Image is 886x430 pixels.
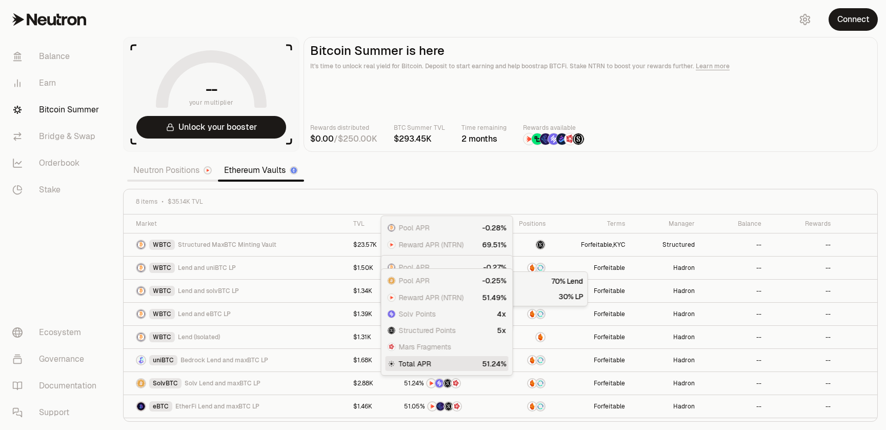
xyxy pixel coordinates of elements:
[398,395,497,418] a: NTRNEtherFi PointsStructured PointsMars Fragments
[149,286,175,296] div: WBTC
[127,160,218,181] a: Neutron Positions
[768,303,837,325] a: --
[399,342,451,352] span: Mars Fragments
[701,326,768,348] a: --
[528,379,536,387] img: Amber
[536,356,545,364] img: Supervault
[399,325,456,336] span: Structured Points
[168,198,203,206] span: $35.14K TVL
[637,220,695,228] div: Manager
[178,333,220,341] span: Lend (Isolated)
[4,399,111,426] a: Support
[149,332,175,342] div: WBTC
[310,123,377,133] p: Rewards distributed
[548,133,559,145] img: Solv Points
[701,233,768,256] a: --
[768,395,837,418] a: --
[399,292,464,303] span: Reward APR (NTRN)
[353,220,392,228] div: TVL
[497,233,552,256] a: maxBTC
[461,123,507,133] p: Time remaining
[180,356,268,364] span: Bedrock Lend and maxBTC LP
[497,309,507,319] div: 4x
[347,326,398,348] a: $1.31K
[398,372,497,395] a: NTRNSolv PointsStructured PointsMars Fragments
[497,257,552,279] a: AmberSupervault
[532,133,543,145] img: Lombard Lux
[497,326,552,348] a: Amber
[581,241,612,249] button: Forfeitable
[631,303,701,325] a: Hadron
[631,326,701,348] a: Hadron
[178,310,231,318] span: Lend and eBTC LP
[701,395,768,418] a: --
[523,123,585,133] p: Rewards available
[768,349,837,372] a: --
[768,257,837,279] a: --
[175,402,259,411] span: EtherFi Lend and maxBTC LP
[774,220,831,228] div: Rewards
[453,402,461,411] img: Mars Fragments
[124,257,347,279] a: WBTC LogoWBTCLend and uniBTC LP
[388,264,395,271] img: WBTC Logo
[347,280,398,302] a: $1.34K
[552,372,631,395] a: Forfeitable
[136,198,157,206] span: 8 items
[536,333,545,341] img: Amber
[136,220,341,228] div: Market
[594,379,625,387] button: Forfeitable
[552,349,631,372] a: Forfeitable
[4,373,111,399] a: Documentation
[528,264,536,272] img: Amber
[399,223,430,233] span: Pool APR
[631,257,701,279] a: Hadron
[565,133,576,145] img: Mars Fragments
[4,43,111,70] a: Balance
[497,303,552,325] a: AmberSupervault
[435,379,444,387] img: Solv Points
[552,326,631,348] a: Forfeitable
[701,280,768,302] a: --
[701,303,768,325] a: --
[503,309,546,319] button: AmberSupervault
[701,349,768,372] a: --
[149,309,175,319] div: WBTC
[149,263,175,273] div: WBTC
[701,372,768,395] a: --
[497,395,552,418] a: AmberSupervault
[388,327,395,334] img: Structured Points
[388,241,395,248] img: NTRN
[388,343,395,350] img: Mars Fragments
[707,220,761,228] div: Balance
[536,402,545,411] img: Supervault
[404,378,491,388] button: NTRNSolv PointsStructured PointsMars Fragments
[528,402,536,411] img: Amber
[497,372,552,395] a: AmberSupervault
[631,349,701,372] a: Hadron
[124,233,347,256] a: WBTC LogoWBTCStructured MaxBTC Minting Vault
[136,116,286,139] button: Unlock your booster
[503,240,546,250] button: maxBTC
[399,359,431,369] span: Total APR
[137,379,145,387] img: SolvBTC Logo
[444,379,452,387] img: Structured Points
[436,402,445,411] img: EtherFi Points
[149,378,182,388] div: SolvBTC
[399,276,430,286] span: Pool APR
[540,133,551,145] img: EtherFi Points
[768,372,837,395] a: --
[4,150,111,177] a: Orderbook
[528,310,536,318] img: Amber
[310,133,377,145] div: /
[124,349,347,372] a: uniBTC LogouniBTCBedrock Lend and maxBTC LP
[137,287,145,295] img: WBTC Logo
[768,233,837,256] a: --
[185,379,260,387] span: Solv Lend and maxBTC LP
[452,379,460,387] img: Mars Fragments
[4,346,111,373] a: Governance
[696,62,730,70] a: Learn more
[497,349,552,372] a: AmberSupervault
[399,309,436,319] span: Solv Points
[631,372,701,395] a: Hadron
[137,333,145,341] img: WBTC Logo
